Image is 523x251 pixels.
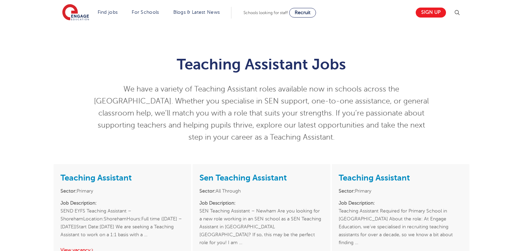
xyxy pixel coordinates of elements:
[339,199,462,247] p: Teaching Assistant Required for Primary School in [GEOGRAPHIC_DATA] About the role: At Engage Edu...
[199,188,216,194] strong: Sector:
[339,200,375,206] strong: Job Description:
[61,188,77,194] strong: Sector:
[339,187,462,195] li: Primary
[339,173,410,183] a: Teaching Assistant
[295,10,310,15] span: Recruit
[289,8,316,18] a: Recruit
[199,187,323,195] li: All Through
[199,200,236,206] strong: Job Description:
[61,199,184,239] p: SEND EYFS Teaching Assistant – ShorehamLocation:ShorehamHours:Full time ([DATE] – [DATE])Start Da...
[132,10,159,15] a: For Schools
[61,173,132,183] a: Teaching Assistant
[339,188,355,194] strong: Sector:
[416,8,446,18] a: Sign up
[61,187,184,195] li: Primary
[199,173,287,183] a: Sen Teaching Assistant
[98,10,118,15] a: Find jobs
[93,56,430,73] h1: Teaching Assistant Jobs
[93,83,430,143] p: We have a variety of Teaching Assistant roles available now in schools across the [GEOGRAPHIC_DAT...
[173,10,220,15] a: Blogs & Latest News
[243,10,288,15] span: Schools looking for staff
[199,199,323,247] p: SEN Teaching Assistant – Newham Are you looking for a new role working in an SEN school as a SEN ...
[61,200,97,206] strong: Job Description:
[62,4,89,21] img: Engage Education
